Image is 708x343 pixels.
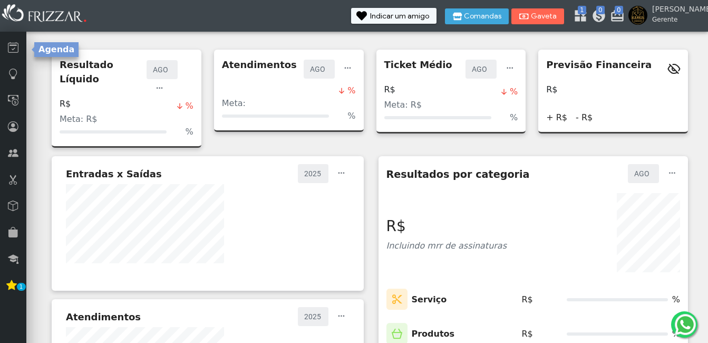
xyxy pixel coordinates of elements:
h5: Atendimentos [66,311,141,323]
span: R$ [522,328,533,340]
h5: Entradas x Saídas [66,168,162,180]
span: Gaveta [530,13,557,20]
span: R$ [522,293,533,306]
button: Comandas [445,8,509,24]
span: Indicar um amigo [370,13,429,20]
p: Resultado Líquido [60,58,147,86]
span: 0 [596,6,605,14]
a: [PERSON_NAME] Gerente [628,6,703,25]
h4: R$ [60,99,71,109]
h5: Resultados por categoria [386,168,530,180]
button: ui-button [152,79,168,98]
span: - R$ [576,111,593,124]
img: whatsapp.png [673,312,698,337]
button: ui-button [664,164,680,183]
div: Agenda [34,42,79,57]
p: Atendimentos [222,58,297,72]
button: Indicar um amigo [351,8,437,24]
button: ui-button [502,60,518,78]
span: Comandas [464,13,501,20]
label: AGO [471,63,491,75]
span: % [347,84,355,97]
span: Meta: R$ [384,100,422,110]
h4: R$ [384,84,395,94]
span: % [186,126,193,138]
span: % [672,293,680,306]
span: % [672,328,680,340]
button: ui-button [334,164,350,183]
a: 0 [591,8,602,27]
a: 0 [610,8,620,27]
span: 0 [615,6,623,14]
a: 1 [573,8,584,27]
span: 1 [17,283,26,291]
span: 1 [578,6,586,14]
span: % [510,111,518,124]
h4: R$ [546,84,557,94]
label: AGO [309,63,329,75]
h3: R$ [386,217,507,235]
span: [PERSON_NAME] [652,4,700,15]
label: AGO [152,63,172,76]
p: Serviço [412,293,447,306]
span: + R$ [546,111,567,124]
span: % [347,110,355,122]
button: ui-button [340,60,356,78]
button: ui-button [334,307,350,326]
span: % [186,100,193,112]
p: Previsão Financeira [546,58,652,72]
img: Icone de Serviços [386,289,408,310]
span: % [510,85,518,98]
label: AGO [633,167,654,180]
p: Ticket Médio [384,58,452,72]
span: Gerente [652,15,700,24]
span: Meta: [222,98,246,108]
button: Gaveta [511,8,564,24]
p: Produtos [412,328,455,340]
label: 2025 [303,167,323,180]
span: Meta: R$ [60,114,98,124]
span: Incluindo mrr de assinaturas [386,241,507,251]
label: 2025 [303,310,323,323]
